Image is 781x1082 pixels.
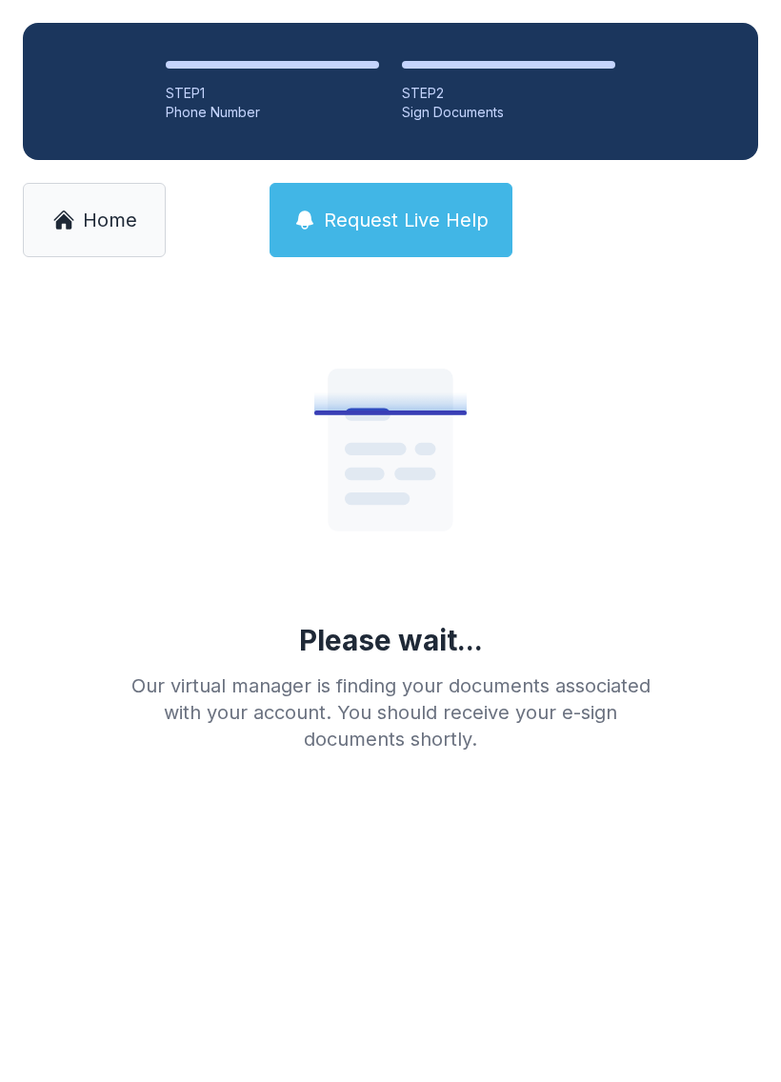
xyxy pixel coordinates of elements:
span: Home [83,207,137,233]
div: STEP 2 [402,84,615,103]
div: Please wait... [299,623,483,657]
span: Request Live Help [324,207,489,233]
div: Phone Number [166,103,379,122]
div: Our virtual manager is finding your documents associated with your account. You should receive yo... [116,672,665,752]
div: STEP 1 [166,84,379,103]
div: Sign Documents [402,103,615,122]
